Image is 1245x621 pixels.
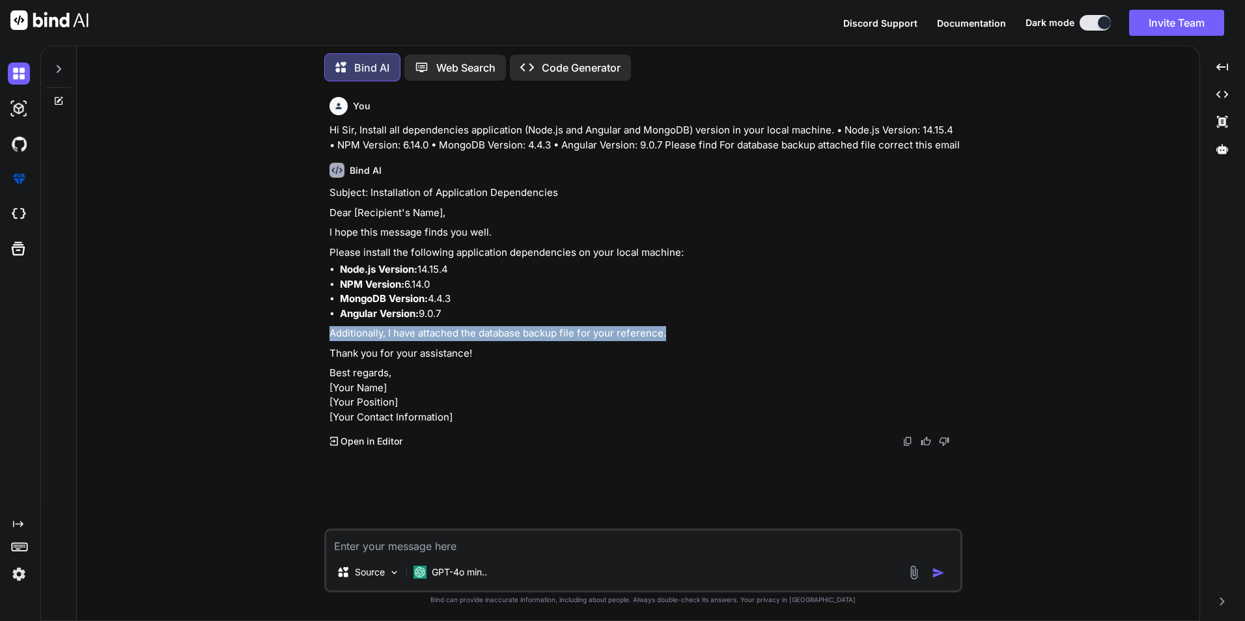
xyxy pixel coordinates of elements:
p: Bind AI [354,60,389,76]
strong: Node.js Version: [340,263,417,275]
span: Dark mode [1026,16,1074,29]
li: 6.14.0 [340,277,960,292]
img: settings [8,563,30,585]
img: premium [8,168,30,190]
button: Documentation [937,16,1006,30]
img: dislike [939,436,949,447]
img: icon [932,566,945,579]
img: cloudideIcon [8,203,30,225]
li: 14.15.4 [340,262,960,277]
h6: You [353,100,371,113]
span: Documentation [937,18,1006,29]
strong: NPM Version: [340,278,404,290]
p: GPT-4o min.. [432,566,487,579]
h6: Bind AI [350,164,382,177]
p: Open in Editor [341,435,402,448]
img: Pick Models [389,567,400,578]
img: copy [902,436,913,447]
img: GPT-4o mini [413,566,427,579]
img: githubDark [8,133,30,155]
p: Web Search [436,60,496,76]
strong: Angular Version: [340,307,419,320]
p: Bind can provide inaccurate information, including about people. Always double-check its answers.... [324,595,962,605]
img: attachment [906,565,921,580]
img: like [921,436,931,447]
button: Discord Support [843,16,917,30]
img: darkAi-studio [8,98,30,120]
img: darkChat [8,62,30,85]
strong: MongoDB Version: [340,292,428,305]
p: Dear [Recipient's Name], [329,206,960,221]
p: Best regards, [Your Name] [Your Position] [Your Contact Information] [329,366,960,424]
p: Subject: Installation of Application Dependencies [329,186,960,200]
p: I hope this message finds you well. [329,225,960,240]
p: Code Generator [542,60,621,76]
p: Source [355,566,385,579]
li: 9.0.7 [340,307,960,322]
p: Thank you for your assistance! [329,346,960,361]
img: Bind AI [10,10,89,30]
p: Please install the following application dependencies on your local machine: [329,245,960,260]
p: Hi Sir, Install all dependencies application (Node.js and Angular and MongoDB) version in your lo... [329,123,960,152]
span: Discord Support [843,18,917,29]
p: Additionally, I have attached the database backup file for your reference. [329,326,960,341]
li: 4.4.3 [340,292,960,307]
button: Invite Team [1129,10,1224,36]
